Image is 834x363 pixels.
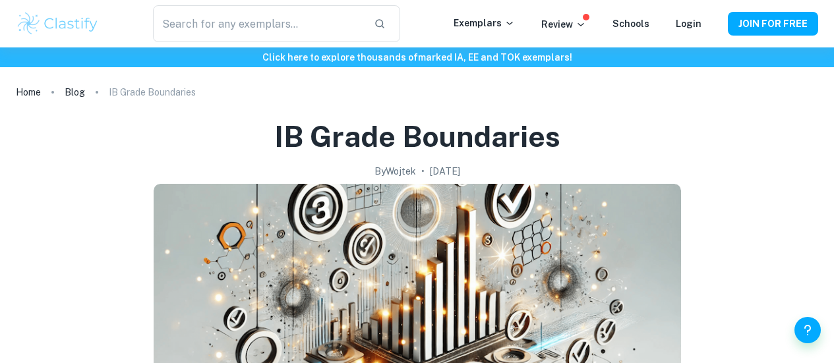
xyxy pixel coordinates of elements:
p: IB Grade Boundaries [109,85,196,99]
input: Search for any exemplars... [153,5,364,42]
a: Login [676,18,701,29]
h2: By Wojtek [374,164,416,179]
p: Exemplars [454,16,515,30]
p: • [421,164,425,179]
p: Review [541,17,586,32]
h1: IB Grade Boundaries [274,117,560,156]
a: Blog [65,83,85,101]
h2: [DATE] [430,164,460,179]
button: Help and Feedback [794,317,821,343]
a: Home [16,83,41,101]
img: Clastify logo [16,11,100,37]
a: Schools [612,18,649,29]
h6: Click here to explore thousands of marked IA, EE and TOK exemplars ! [3,50,831,65]
button: JOIN FOR FREE [728,12,818,36]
